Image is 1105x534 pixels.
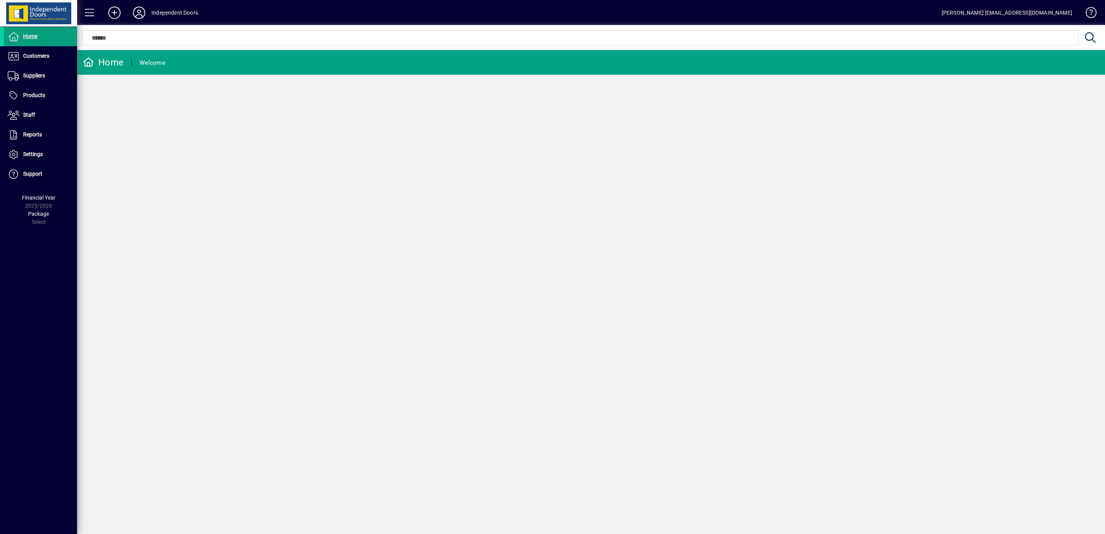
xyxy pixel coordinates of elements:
[22,195,55,201] span: Financial Year
[28,211,49,217] span: Package
[4,145,77,164] a: Settings
[23,92,45,98] span: Products
[151,7,198,19] div: Independent Doors
[23,131,42,138] span: Reports
[23,72,45,79] span: Suppliers
[23,33,37,39] span: Home
[4,66,77,86] a: Suppliers
[102,6,127,20] button: Add
[139,57,165,69] div: Welcome
[23,112,35,118] span: Staff
[23,171,42,177] span: Support
[4,125,77,144] a: Reports
[23,151,43,157] span: Settings
[942,7,1072,19] div: [PERSON_NAME] [EMAIL_ADDRESS][DOMAIN_NAME]
[4,165,77,184] a: Support
[83,56,124,69] div: Home
[1080,2,1095,27] a: Knowledge Base
[4,106,77,125] a: Staff
[4,47,77,66] a: Customers
[4,86,77,105] a: Products
[23,53,49,59] span: Customers
[127,6,151,20] button: Profile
